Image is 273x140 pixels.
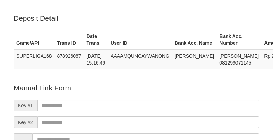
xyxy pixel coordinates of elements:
[175,53,214,59] span: [PERSON_NAME]
[14,83,259,93] p: Manual Link Form
[14,30,55,50] th: Game/API
[219,53,259,59] span: [PERSON_NAME]
[14,100,37,111] span: Key #1
[84,30,108,50] th: Date Trans.
[55,30,84,50] th: Trans ID
[55,50,84,69] td: 878926087
[14,116,37,128] span: Key #2
[217,30,261,50] th: Bank Acc. Number
[108,30,172,50] th: User ID
[172,30,217,50] th: Bank Acc. Name
[219,60,251,66] span: Copy 081299071145 to clipboard
[87,53,105,66] span: [DATE] 15:16:46
[14,50,55,69] td: SUPERLIGA168
[111,53,169,59] span: AAAAMQUNCAYWANONG
[14,13,259,23] p: Deposit Detail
